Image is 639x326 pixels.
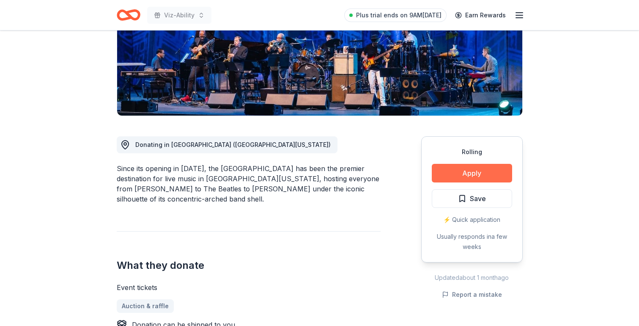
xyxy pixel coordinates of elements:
div: Rolling [432,147,512,157]
button: Report a mistake [442,290,502,300]
span: Viz-Ability [164,10,195,20]
a: Home [117,5,140,25]
a: Auction & raffle [117,299,174,313]
div: Updated about 1 month ago [421,273,523,283]
div: Usually responds in a few weeks [432,232,512,252]
div: ⚡️ Quick application [432,215,512,225]
button: Viz-Ability [147,7,211,24]
a: Plus trial ends on 9AM[DATE] [344,8,447,22]
div: Event tickets [117,282,381,293]
span: Save [470,193,486,204]
a: Earn Rewards [450,8,511,23]
button: Apply [432,164,512,182]
h2: What they donate [117,259,381,272]
button: Save [432,189,512,208]
span: Donating in [GEOGRAPHIC_DATA] ([GEOGRAPHIC_DATA][US_STATE]) [135,141,331,148]
div: Since its opening in [DATE], the [GEOGRAPHIC_DATA] has been the premier destination for live musi... [117,163,381,204]
span: Plus trial ends on 9AM[DATE] [356,10,442,20]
